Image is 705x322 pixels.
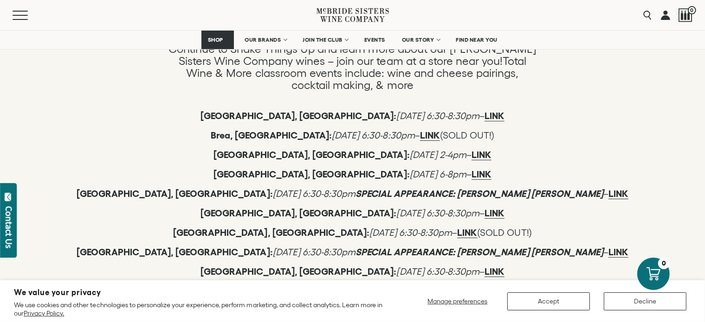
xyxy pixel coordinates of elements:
strong: [GEOGRAPHIC_DATA], [GEOGRAPHIC_DATA]: [213,150,410,160]
span: EVENTS [364,37,385,43]
span: OUR BRANDS [245,37,281,43]
p: – [77,110,628,122]
strong: LINK [485,208,504,218]
p: – [77,188,628,200]
p: – (SOLD OUT!) [77,227,628,239]
em: [DATE] 6:30-8:30pm [273,247,356,257]
span: OUR STORY [402,37,434,43]
p: – [77,149,628,161]
a: LINK [457,227,477,238]
button: Manage preferences [422,292,493,310]
em: [DATE] 6:30-8:30pm [369,227,452,238]
p: Continue to Shake Things Up and learn more about our [PERSON_NAME] Sisters Wine Company wines – j... [167,43,538,91]
p: – [77,207,628,219]
strong: [GEOGRAPHIC_DATA], [GEOGRAPHIC_DATA]: [173,227,369,238]
strong: [GEOGRAPHIC_DATA], [GEOGRAPHIC_DATA]: [201,111,397,121]
p: – [77,168,628,180]
span: 0 [688,6,696,14]
button: Mobile Menu Trigger [13,11,46,20]
span: SHOP [207,37,223,43]
a: SHOP [201,31,234,49]
a: OUR BRANDS [239,31,292,49]
em: [DATE] 6:30-8:30pm [397,208,479,218]
a: LINK [472,150,492,160]
p: We use cookies and other technologies to personalize your experience, perform marketing, and coll... [14,301,388,317]
em: [DATE] 6-8pm [410,169,466,179]
a: LINK [485,208,504,219]
strong: SPECIAL APPEARANCE: [PERSON_NAME] [PERSON_NAME] [356,189,603,199]
strong: [GEOGRAPHIC_DATA], [GEOGRAPHIC_DATA]: [77,189,273,199]
strong: LINK [608,247,628,257]
strong: SPECIAL APPEARANCE: [PERSON_NAME] [PERSON_NAME] [356,247,603,257]
p: – [77,265,628,278]
h2: We value your privacy [14,289,388,297]
a: LINK [608,189,628,199]
span: JOIN THE CLUB [303,37,343,43]
strong: [GEOGRAPHIC_DATA], [GEOGRAPHIC_DATA]: [213,169,410,179]
strong: [GEOGRAPHIC_DATA], [GEOGRAPHIC_DATA]: [77,247,273,257]
strong: LINK [485,111,504,121]
strong: Brea, [GEOGRAPHIC_DATA]: [211,130,332,140]
span: Manage preferences [427,297,487,305]
em: [DATE] 2-4pm [410,150,466,160]
em: [DATE] 6:30-8:30pm [273,189,356,199]
a: LINK [420,130,440,141]
a: OUR STORY [396,31,446,49]
a: LINK [472,169,492,180]
div: 0 [658,258,670,269]
button: Decline [604,292,686,310]
a: JOIN THE CLUB [297,31,354,49]
a: FIND NEAR YOU [450,31,504,49]
a: LINK [485,111,504,121]
span: FIND NEAR YOU [456,37,498,43]
a: LINK [608,247,628,258]
button: Accept [507,292,590,310]
p: – [77,246,628,258]
em: [DATE] 6:30-8:30pm [397,266,479,277]
a: Privacy Policy. [24,309,64,317]
strong: [GEOGRAPHIC_DATA], [GEOGRAPHIC_DATA]: [201,266,397,277]
em: [DATE] 6:30-8:30pm [397,111,479,121]
a: LINK [485,266,504,277]
p: – (SOLD OUT!) [77,129,628,141]
div: Contact Us [4,206,13,248]
strong: [GEOGRAPHIC_DATA], [GEOGRAPHIC_DATA]: [201,208,397,218]
a: EVENTS [358,31,391,49]
em: [DATE] 6:30-8:30pm [332,130,414,140]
